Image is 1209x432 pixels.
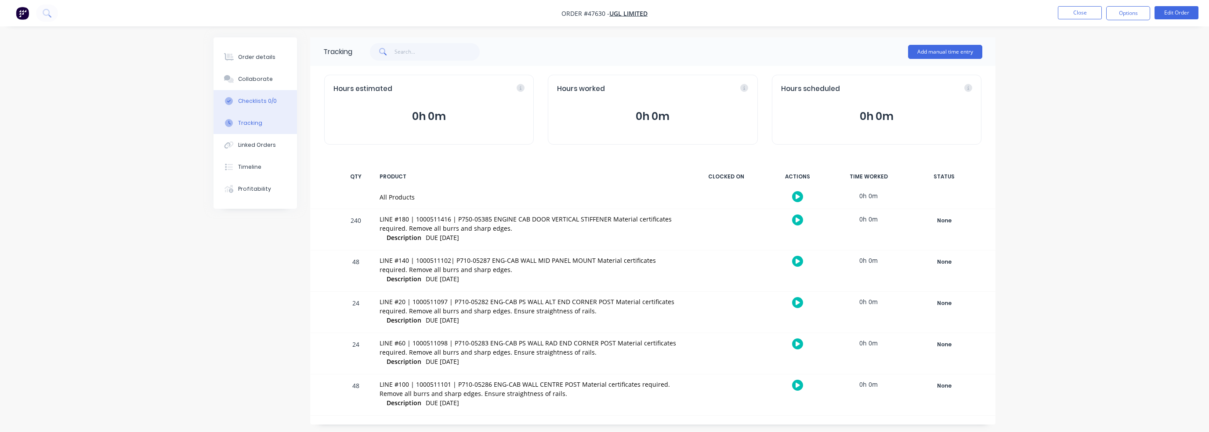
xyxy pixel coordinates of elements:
div: 0h 0m [836,250,901,270]
button: Timeline [214,156,297,178]
div: CLOCKED ON [693,167,759,186]
div: LINE #60 | 1000511098 | P710-05283 ENG-CAB PS WALL RAD END CORNER POST Material certificates requ... [380,338,683,357]
div: Timeline [238,163,261,171]
div: 0h 0m [836,292,901,312]
div: Collaborate [238,75,273,83]
span: DUE [DATE] [426,275,459,283]
div: None [912,380,976,392]
span: DUE [DATE] [426,357,459,366]
div: LINE #140 | 1000511102| P710-05287 ENG-CAB WALL MID PANEL MOUNT Material certificates required. R... [380,256,683,274]
div: Linked Orders [238,141,276,149]
button: Options [1106,6,1150,20]
span: DUE [DATE] [426,399,459,407]
div: ACTIONS [764,167,830,186]
span: Description [387,233,421,242]
div: TIME WORKED [836,167,901,186]
span: Description [387,398,421,407]
button: None [912,256,976,268]
button: 0h 0m [781,108,972,125]
div: None [912,215,976,226]
div: STATUS [907,167,981,186]
div: Checklists 0/0 [238,97,277,105]
span: Description [387,357,421,366]
div: 240 [343,211,369,250]
button: Close [1058,6,1102,19]
span: Hours estimated [333,84,392,94]
span: Description [387,274,421,283]
button: Add manual time entry [908,45,982,59]
div: PRODUCT [374,167,688,186]
button: None [912,297,976,309]
div: Tracking [238,119,262,127]
button: Checklists 0/0 [214,90,297,112]
button: Tracking [214,112,297,134]
span: Hours worked [557,84,605,94]
button: Order details [214,46,297,68]
img: Factory [16,7,29,20]
button: None [912,338,976,351]
div: None [912,298,976,309]
span: Description [387,316,421,325]
button: Linked Orders [214,134,297,156]
div: 48 [343,252,369,291]
button: Profitability [214,178,297,200]
div: 24 [343,293,369,333]
div: LINE #180 | 1000511416 | P750-05385 ENGINE CAB DOOR VERTICAL STIFFENER Material certificates requ... [380,214,683,233]
div: Tracking [323,47,352,57]
span: Order #47630 - [561,9,609,18]
button: 0h 0m [333,108,525,125]
div: 0h 0m [836,374,901,394]
div: Order details [238,53,275,61]
div: LINE #20 | 1000511097 | P710-05282 ENG-CAB PS WALL ALT END CORNER POST Material certificates requ... [380,297,683,316]
span: Hours scheduled [781,84,840,94]
button: Edit Order [1155,6,1198,19]
div: LINE #100 | 1000511101 | P710-05286 ENG-CAB WALL CENTRE POST Material certificates required. Remo... [380,380,683,398]
button: None [912,380,976,392]
span: DUE [DATE] [426,316,459,324]
div: 48 [343,376,369,415]
div: None [912,256,976,268]
div: 0h 0m [836,209,901,229]
a: UGL LIMITED [609,9,648,18]
button: 0h 0m [557,108,748,125]
div: Profitability [238,185,271,193]
div: 0h 0m [836,333,901,353]
div: 24 [343,334,369,374]
button: None [912,214,976,227]
span: DUE [DATE] [426,233,459,242]
input: Search... [395,43,480,61]
div: None [912,339,976,350]
div: QTY [343,167,369,186]
div: All Products [380,192,683,202]
div: 0h 0m [836,186,901,206]
button: Collaborate [214,68,297,90]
